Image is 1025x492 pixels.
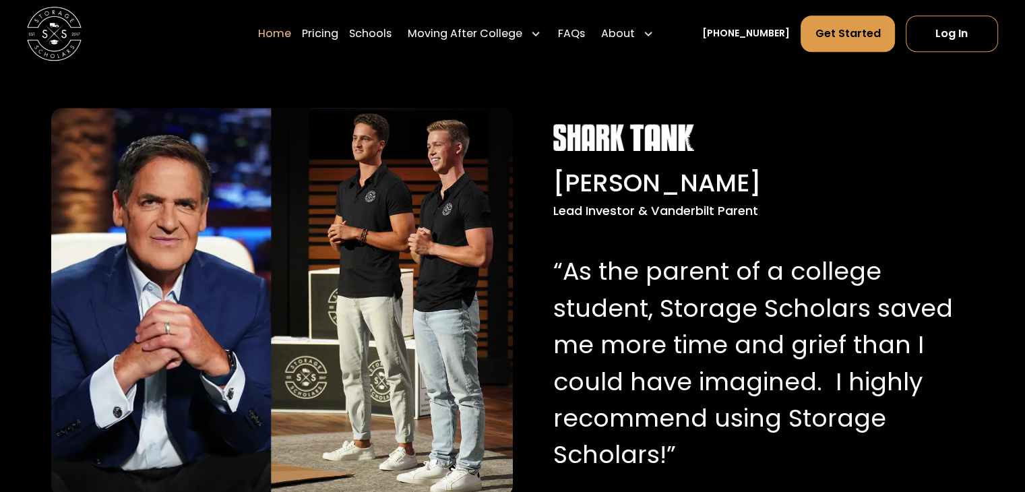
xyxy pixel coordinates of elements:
[596,15,659,53] div: About
[27,7,82,61] img: Storage Scholars main logo
[408,26,522,42] div: Moving After College
[553,253,955,473] p: “As the parent of a college student, Storage Scholars saved me more time and grief than I could h...
[349,15,392,53] a: Schools
[906,16,998,52] a: Log In
[801,16,894,52] a: Get Started
[258,15,291,53] a: Home
[302,15,338,53] a: Pricing
[557,15,584,53] a: FAQs
[553,124,694,152] img: Shark Tank white logo.
[702,27,790,41] a: [PHONE_NUMBER]
[553,165,955,202] div: [PERSON_NAME]
[553,202,955,220] div: Lead Investor & Vanderbilt Parent
[601,26,635,42] div: About
[402,15,547,53] div: Moving After College
[27,7,82,61] a: home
